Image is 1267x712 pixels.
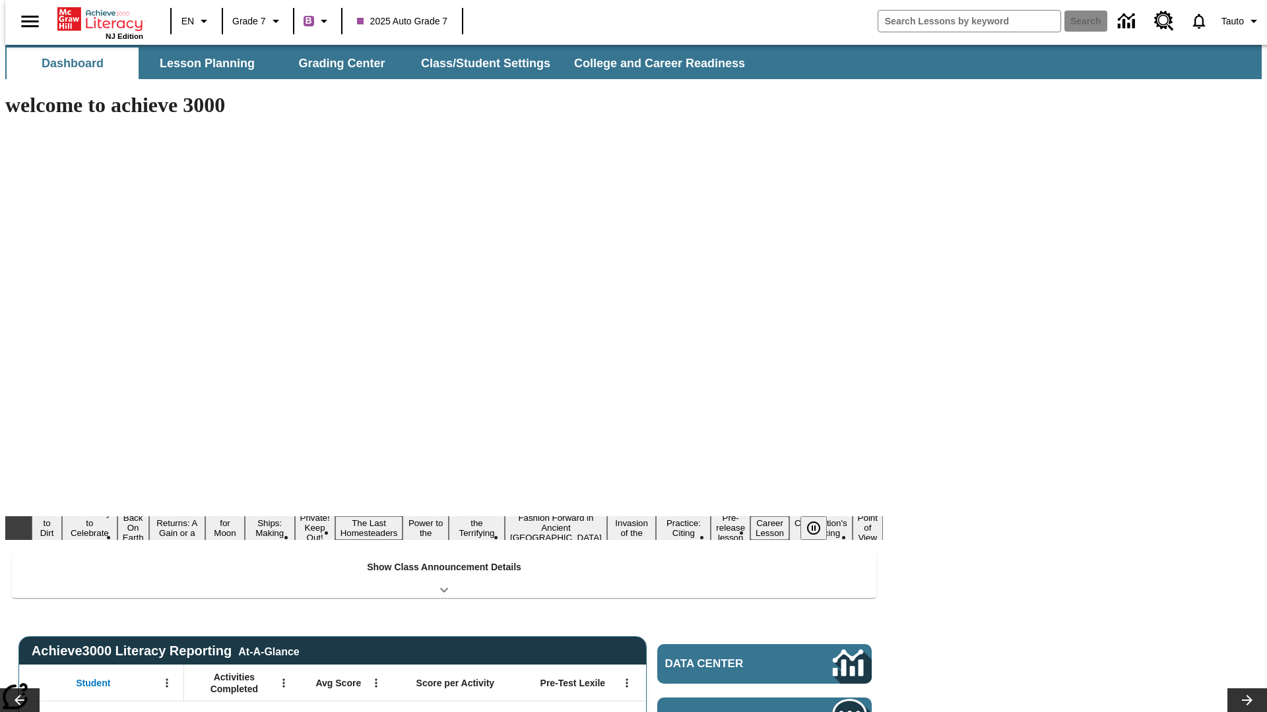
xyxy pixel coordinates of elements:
button: Pause [800,516,827,540]
span: Grade 7 [232,15,266,28]
button: Profile/Settings [1216,9,1267,33]
a: Data Center [1110,3,1146,40]
span: Activities Completed [191,671,278,695]
div: At-A-Glance [238,643,299,658]
span: Avg Score [315,677,361,689]
button: Slide 6 Cruise Ships: Making Waves [245,506,295,550]
span: Score per Activity [416,677,495,689]
button: Grading Center [276,47,408,79]
button: Open side menu [11,2,49,41]
span: B [306,13,312,29]
button: Slide 8 The Last Homesteaders [335,516,403,540]
button: Slide 16 The Constitution's Balancing Act [789,506,853,550]
span: NJ Edition [106,32,143,40]
p: Show Class Announcement Details [367,560,521,574]
button: Class/Student Settings [410,47,561,79]
div: SubNavbar [5,47,757,79]
button: Slide 3 Back On Earth [117,511,149,545]
div: Home [57,5,143,40]
button: Open Menu [617,673,637,693]
button: Open Menu [274,673,294,693]
div: Show Class Announcement Details [12,552,876,598]
button: Lesson carousel, Next [1227,688,1267,712]
button: Slide 2 Get Ready to Celebrate Juneteenth! [62,506,117,550]
button: Slide 11 Fashion Forward in Ancient Rome [505,511,607,545]
span: Achieve3000 Literacy Reporting [32,643,300,659]
span: EN [181,15,194,28]
button: Slide 5 Time for Moon Rules? [205,506,245,550]
span: Tauto [1221,15,1244,28]
a: Notifications [1182,4,1216,38]
button: Lesson Planning [141,47,273,79]
button: Slide 17 Point of View [853,511,883,545]
button: Slide 15 Career Lesson [750,516,789,540]
div: SubNavbar [5,45,1262,79]
span: Student [76,677,110,689]
button: Slide 12 The Invasion of the Free CD [607,506,657,550]
input: search field [878,11,1060,32]
button: Open Menu [366,673,386,693]
a: Home [57,6,143,32]
a: Data Center [657,644,872,684]
button: Slide 9 Solar Power to the People [403,506,449,550]
button: Dashboard [7,47,139,79]
button: Slide 7 Private! Keep Out! [295,511,335,545]
button: College and Career Readiness [564,47,756,79]
div: Pause [800,516,840,540]
span: Data Center [665,657,789,670]
span: 2025 Auto Grade 7 [357,15,448,28]
button: Boost Class color is purple. Change class color [298,9,337,33]
button: Language: EN, Select a language [176,9,218,33]
button: Open Menu [157,673,177,693]
h1: welcome to achieve 3000 [5,93,883,117]
button: Slide 14 Pre-release lesson [711,511,750,545]
span: Pre-Test Lexile [540,677,606,689]
button: Slide 4 Free Returns: A Gain or a Drain? [149,506,206,550]
a: Resource Center, Will open in new tab [1146,3,1182,39]
button: Slide 13 Mixed Practice: Citing Evidence [656,506,711,550]
button: Slide 1 Born to Dirt Bike [32,506,62,550]
button: Slide 10 Attack of the Terrifying Tomatoes [449,506,505,550]
button: Grade: Grade 7, Select a grade [227,9,289,33]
